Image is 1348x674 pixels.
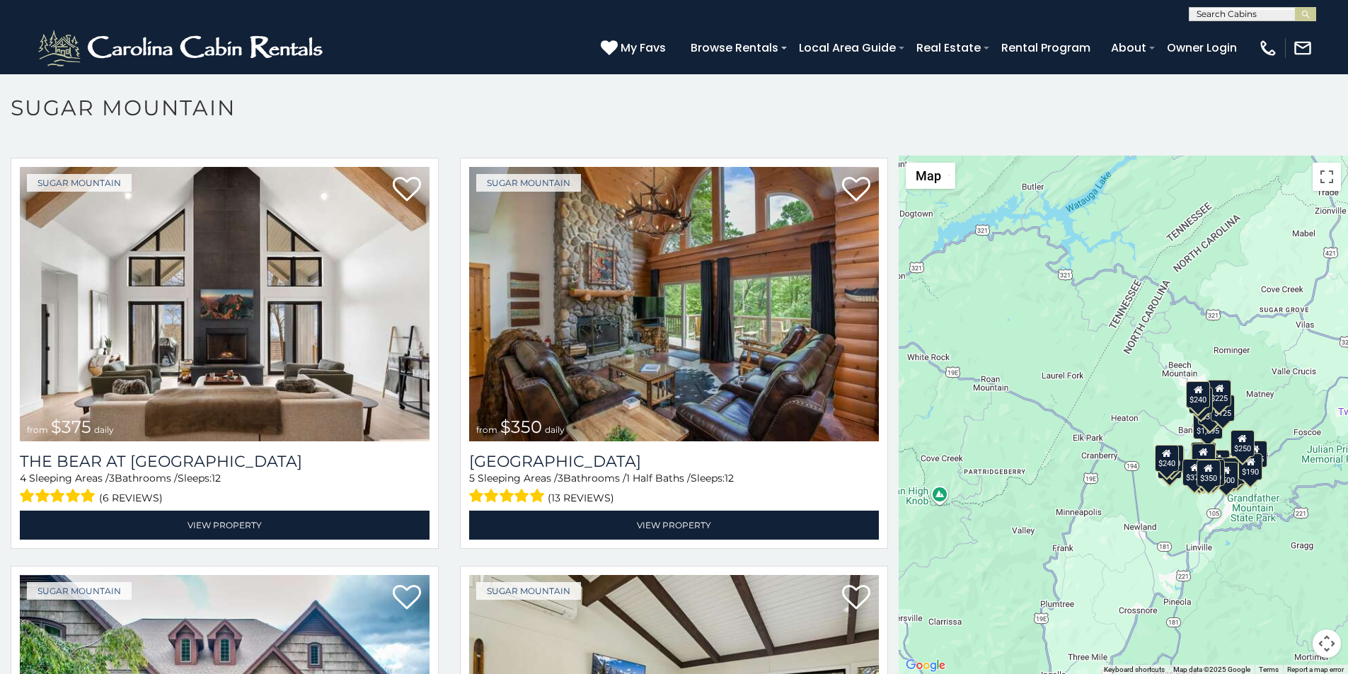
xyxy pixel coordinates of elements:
[1208,380,1232,407] div: $225
[1155,445,1179,472] div: $240
[1221,458,1245,484] div: $195
[27,582,132,600] a: Sugar Mountain
[994,35,1098,60] a: Rental Program
[20,511,430,540] a: View Property
[548,489,614,507] span: (13 reviews)
[621,39,666,57] span: My Favs
[1193,412,1223,439] div: $1,095
[792,35,903,60] a: Local Area Guide
[1211,395,1235,422] div: $125
[842,583,870,613] a: Add to favorites
[1287,666,1344,673] a: Report a map error
[476,174,581,192] a: Sugar Mountain
[1259,666,1279,673] a: Terms
[469,511,879,540] a: View Property
[476,424,497,435] span: from
[909,35,988,60] a: Real Estate
[916,168,941,183] span: Map
[20,472,26,484] span: 4
[500,417,542,437] span: $350
[1192,443,1216,470] div: $300
[51,417,91,437] span: $375
[1191,442,1215,469] div: $190
[393,583,421,613] a: Add to favorites
[684,35,785,60] a: Browse Rentals
[842,175,870,205] a: Add to favorites
[1160,35,1244,60] a: Owner Login
[469,472,475,484] span: 5
[1243,441,1267,467] div: $155
[1239,453,1263,480] div: $190
[1206,450,1230,477] div: $200
[94,424,114,435] span: daily
[469,452,879,471] a: [GEOGRAPHIC_DATA]
[35,27,329,69] img: White-1-2.png
[601,39,669,57] a: My Favs
[558,472,563,484] span: 3
[469,471,879,507] div: Sleeping Areas / Bathrooms / Sleeps:
[393,175,421,205] a: Add to favorites
[99,489,163,507] span: (6 reviews)
[1258,38,1278,58] img: phone-regular-white.png
[20,471,430,507] div: Sleeping Areas / Bathrooms / Sleeps:
[1197,460,1221,487] div: $350
[1187,381,1211,408] div: $240
[1313,163,1341,191] button: Toggle fullscreen view
[545,424,565,435] span: daily
[1313,629,1341,658] button: Map camera controls
[20,167,430,441] a: The Bear At Sugar Mountain from $375 daily
[906,163,955,189] button: Change map style
[1293,38,1313,58] img: mail-regular-white.png
[469,167,879,441] img: Grouse Moor Lodge
[476,582,581,600] a: Sugar Mountain
[212,472,221,484] span: 12
[109,472,115,484] span: 3
[20,452,430,471] a: The Bear At [GEOGRAPHIC_DATA]
[1231,430,1255,457] div: $250
[1214,462,1238,489] div: $500
[27,174,132,192] a: Sugar Mountain
[1104,35,1153,60] a: About
[20,452,430,471] h3: The Bear At Sugar Mountain
[626,472,691,484] span: 1 Half Baths /
[725,472,734,484] span: 12
[1183,459,1207,486] div: $375
[20,167,430,441] img: The Bear At Sugar Mountain
[27,424,48,435] span: from
[1173,666,1250,673] span: Map data ©2025 Google
[469,452,879,471] h3: Grouse Moor Lodge
[469,167,879,441] a: Grouse Moor Lodge from $350 daily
